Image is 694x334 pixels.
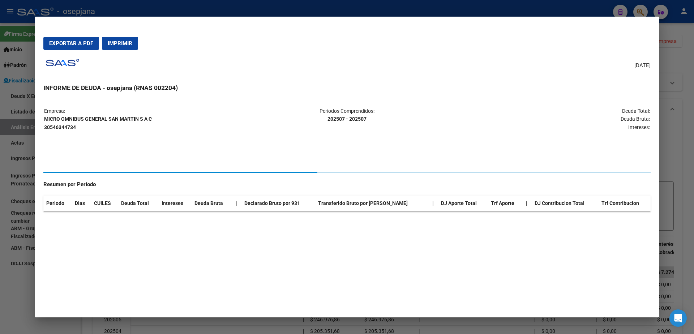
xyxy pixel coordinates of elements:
th: Declarado Bruto por 931 [241,196,315,211]
th: DJ Contribucion Total [532,196,599,211]
th: | [233,196,241,211]
th: | [523,196,532,211]
button: Imprimir [102,37,138,50]
strong: 202507 - 202507 [327,116,367,122]
th: DJ Aporte Total [438,196,488,211]
th: CUILES [91,196,119,211]
th: Transferido Bruto por [PERSON_NAME] [315,196,430,211]
p: Empresa: [44,107,245,132]
th: Trf Aporte [488,196,523,211]
p: Periodos Comprendidos: [246,107,447,124]
span: Imprimir [108,40,132,47]
h3: INFORME DE DEUDA - osepjana (RNAS 002204) [43,83,651,93]
span: Exportar a PDF [49,40,93,47]
th: Trf Contribucion [599,196,651,211]
th: Periodo [43,196,72,211]
button: Exportar a PDF [43,37,99,50]
th: Deuda Total [118,196,159,211]
span: [DATE] [634,61,651,70]
h4: Resumen por Período [43,180,651,189]
strong: MICRO OMNIBUS GENERAL SAN MARTIN S A C 30546344734 [44,116,152,130]
p: Deuda Total: Deuda Bruta: Intereses: [449,107,650,132]
th: Deuda Bruta [192,196,233,211]
th: Intereses [159,196,192,211]
th: Dias [72,196,91,211]
th: | [429,196,438,211]
div: Open Intercom Messenger [669,309,687,327]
